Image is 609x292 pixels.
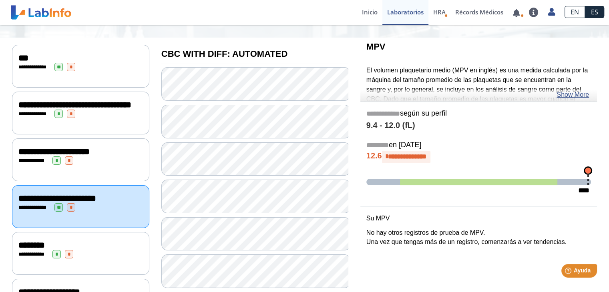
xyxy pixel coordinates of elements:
h4: 12.6 [366,151,591,163]
a: Show More [557,90,589,100]
a: ES [585,6,604,18]
b: CBC WITH DIFF: AUTOMATED [161,49,287,59]
h5: en [DATE] [366,141,591,150]
h4: 9.4 - 12.0 (fL) [366,121,591,130]
iframe: Help widget launcher [538,261,600,283]
h5: según su perfil [366,109,591,118]
span: HRA [433,8,446,16]
b: MPV [366,42,386,52]
p: El volumen plaquetario medio (MPV en inglés) es una medida calculada por la máquina del tamaño pr... [366,66,591,132]
p: Su MPV [366,214,591,223]
p: No hay otros registros de prueba de MPV. Una vez que tengas más de un registro, comenzarás a ver ... [366,228,591,247]
a: EN [565,6,585,18]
